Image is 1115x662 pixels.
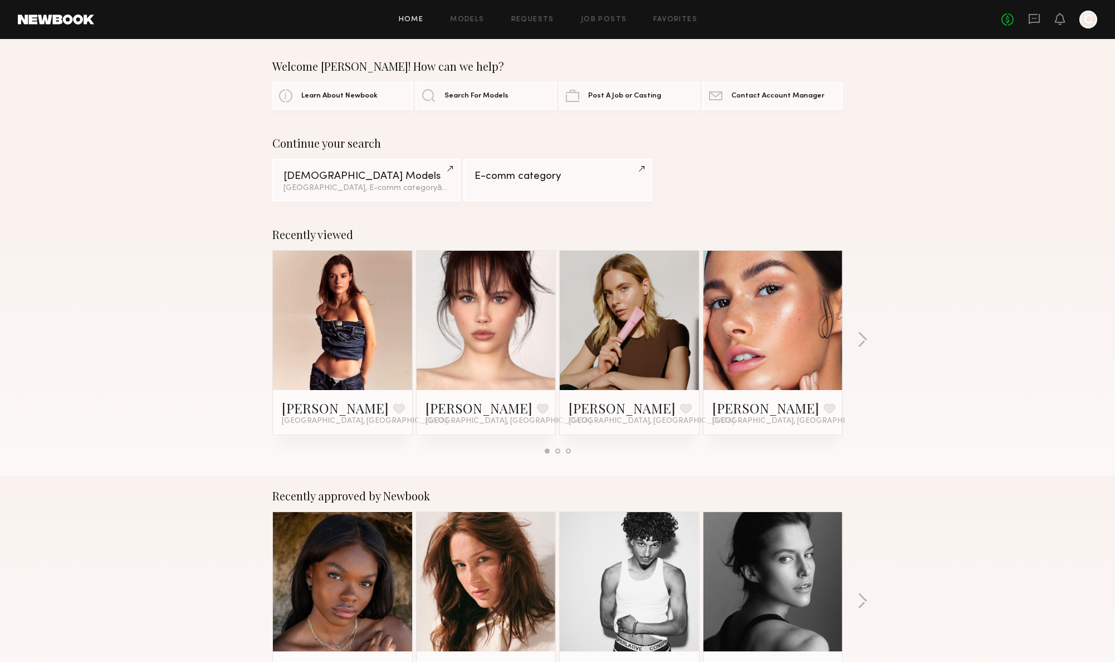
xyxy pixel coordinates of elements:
div: [GEOGRAPHIC_DATA], E-comm category [283,184,449,192]
a: Models [450,16,484,23]
a: E-comm category [463,159,651,201]
div: Recently viewed [272,228,843,241]
a: Contact Account Manager [702,82,843,110]
a: [PERSON_NAME] [712,399,819,417]
div: Welcome [PERSON_NAME]! How can we help? [272,60,843,73]
span: Learn About Newbook [301,93,378,100]
a: Search For Models [415,82,556,110]
a: [PERSON_NAME] [426,399,532,417]
span: Post A Job or Casting [588,93,661,100]
a: Home [399,16,424,23]
div: Continue your search [272,137,843,150]
a: Learn About Newbook [272,82,413,110]
a: Job Posts [581,16,627,23]
a: [DEMOGRAPHIC_DATA] Models[GEOGRAPHIC_DATA], E-comm category&2other filters [272,159,460,201]
a: [PERSON_NAME] [569,399,676,417]
span: Search For Models [444,93,508,100]
div: Recently approved by Newbook [272,489,843,503]
span: [GEOGRAPHIC_DATA], [GEOGRAPHIC_DATA] [569,417,735,426]
div: E-comm category [475,171,640,182]
a: Post A Job or Casting [559,82,700,110]
span: [GEOGRAPHIC_DATA], [GEOGRAPHIC_DATA] [712,417,878,426]
span: Contact Account Manager [731,93,824,100]
span: & 2 other filter s [437,184,491,192]
span: [GEOGRAPHIC_DATA], [GEOGRAPHIC_DATA] [282,417,448,426]
span: [GEOGRAPHIC_DATA], [GEOGRAPHIC_DATA] [426,417,591,426]
a: [PERSON_NAME] [282,399,389,417]
a: C [1079,11,1097,28]
div: [DEMOGRAPHIC_DATA] Models [283,171,449,182]
a: Requests [511,16,554,23]
a: Favorites [653,16,697,23]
